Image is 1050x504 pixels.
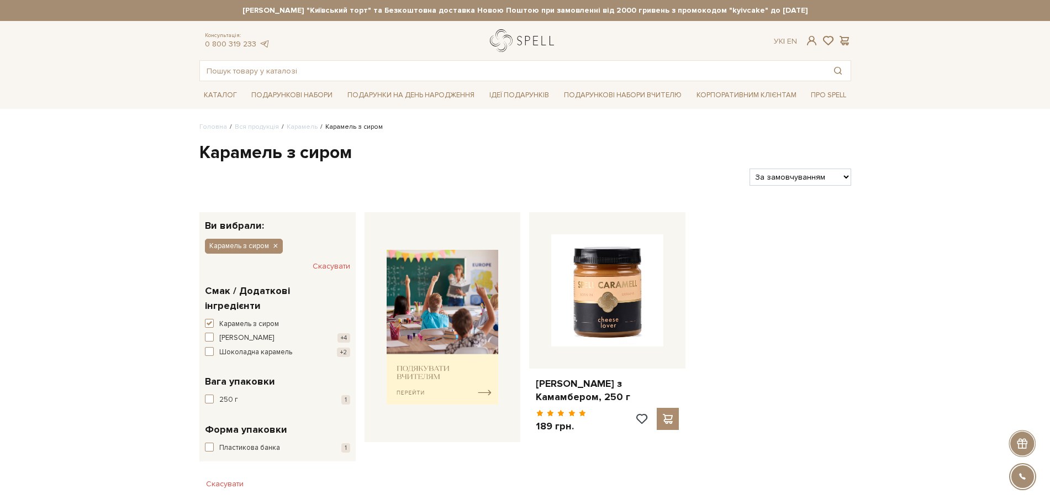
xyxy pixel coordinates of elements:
button: 250 г 1 [205,395,350,406]
strong: [PERSON_NAME] "Київський торт" та Безкоштовна доставка Новою Поштою при замовленні від 2000 гриве... [199,6,851,15]
a: En [787,36,797,46]
span: Смак / Додаткові інгредієнти [205,283,347,313]
span: +4 [337,333,350,343]
span: Вага упаковки [205,374,275,389]
input: Пошук товару у каталозі [200,61,825,81]
button: Карамель з сиром [205,319,350,330]
p: 189 грн. [536,420,586,433]
h1: Карамель з сиром [199,141,851,165]
a: [PERSON_NAME] з Камамбером, 250 г [536,377,679,403]
span: Пластикова банка [219,443,280,454]
span: +2 [337,348,350,357]
div: Ви вибрали: [199,212,356,230]
span: 1 [341,443,350,453]
button: Карамель з сиром [205,239,283,253]
span: | [783,36,785,46]
a: Карамель [287,123,318,131]
span: Форма упаковки [205,422,287,437]
a: Корпоративним клієнтам [692,87,801,104]
a: telegram [259,39,270,49]
a: Подарункові набори [247,87,337,104]
span: Карамель з сиром [219,319,279,330]
a: Про Spell [806,87,851,104]
button: Скасувати [313,258,350,275]
span: Шоколадна карамель [219,347,292,358]
li: Карамель з сиром [318,122,383,132]
button: Шоколадна карамель +2 [205,347,350,358]
button: Скасувати [199,475,250,493]
a: Вся продукція [235,123,279,131]
span: Консультація: [205,32,270,39]
span: 250 г [219,395,238,406]
button: Пластикова банка 1 [205,443,350,454]
a: logo [490,29,559,52]
div: Ук [774,36,797,46]
a: Ідеї подарунків [485,87,553,104]
a: 0 800 319 233 [205,39,256,49]
span: 1 [341,395,350,405]
span: [PERSON_NAME] [219,333,274,344]
button: Пошук товару у каталозі [825,61,851,81]
a: Каталог [199,87,241,104]
a: Подарунки на День народження [343,87,479,104]
a: Головна [199,123,227,131]
a: Подарункові набори Вчителю [560,86,686,104]
span: Карамель з сиром [209,241,269,251]
button: [PERSON_NAME] +4 [205,333,350,344]
img: banner [387,250,499,405]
